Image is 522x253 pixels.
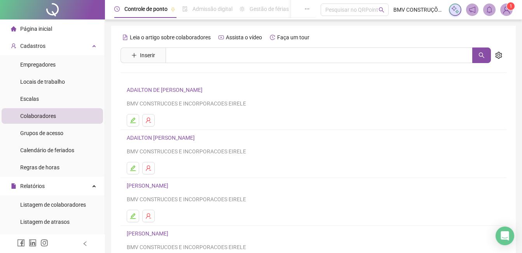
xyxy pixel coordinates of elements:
sup: Atualize o seu contato no menu Meus Dados [507,2,515,10]
span: file-done [182,6,188,12]
span: Grupos de acesso [20,130,63,136]
span: pushpin [171,7,175,12]
img: 66634 [501,4,512,16]
span: user-delete [145,165,152,171]
span: user-delete [145,117,152,123]
span: youtube [218,35,224,40]
span: Leia o artigo sobre colaboradores [130,34,211,40]
span: Calendário de feriados [20,147,74,153]
div: BMV CONSTRUCOES E INCORPORACOES EIRELE [127,195,500,204]
div: BMV CONSTRUCOES E INCORPORACOES EIRELE [127,99,500,108]
span: Listagem de atrasos [20,219,70,225]
span: left [82,241,88,246]
img: sparkle-icon.fc2bf0ac1784a2077858766a79e2daf3.svg [451,5,459,14]
span: home [11,26,16,32]
span: user-delete [145,213,152,219]
span: ellipsis [304,6,310,12]
span: edit [130,117,136,123]
a: [PERSON_NAME] [127,230,171,237]
div: Open Intercom Messenger [496,227,514,245]
span: Faça um tour [277,34,309,40]
span: Cadastros [20,43,45,49]
a: [PERSON_NAME] [127,183,171,189]
span: Empregadores [20,61,56,68]
span: Relatórios [20,183,45,189]
span: sun [239,6,245,12]
span: file [11,183,16,189]
a: ADAILTON [PERSON_NAME] [127,135,197,141]
span: bell [486,6,493,13]
div: BMV CONSTRUCOES E INCORPORACOES EIRELE [127,243,500,251]
div: BMV CONSTRUCOES E INCORPORACOES EIRELE [127,147,500,156]
span: file-text [122,35,128,40]
span: instagram [40,239,48,247]
span: notification [469,6,476,13]
span: setting [495,52,502,59]
span: Listagem de colaboradores [20,202,86,208]
span: search [478,52,485,58]
span: user-add [11,43,16,49]
span: Locais de trabalho [20,79,65,85]
span: clock-circle [114,6,120,12]
span: Página inicial [20,26,52,32]
span: Assista o vídeo [226,34,262,40]
span: edit [130,165,136,171]
span: search [379,7,384,13]
span: BMV CONSTRUÇÕES E INCORPORAÇÕES [393,5,444,14]
span: history [270,35,275,40]
span: edit [130,213,136,219]
button: Inserir [125,49,161,61]
span: Gestão de férias [250,6,289,12]
span: 1 [510,4,512,9]
span: Colaboradores [20,113,56,119]
span: Inserir [140,51,155,60]
a: ADAILTON DE [PERSON_NAME] [127,87,205,93]
span: Escalas [20,96,39,102]
span: facebook [17,239,25,247]
span: Regras de horas [20,164,59,170]
span: Admissão digital [192,6,232,12]
span: linkedin [29,239,37,247]
span: plus [131,53,137,58]
span: Controle de ponto [124,6,168,12]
